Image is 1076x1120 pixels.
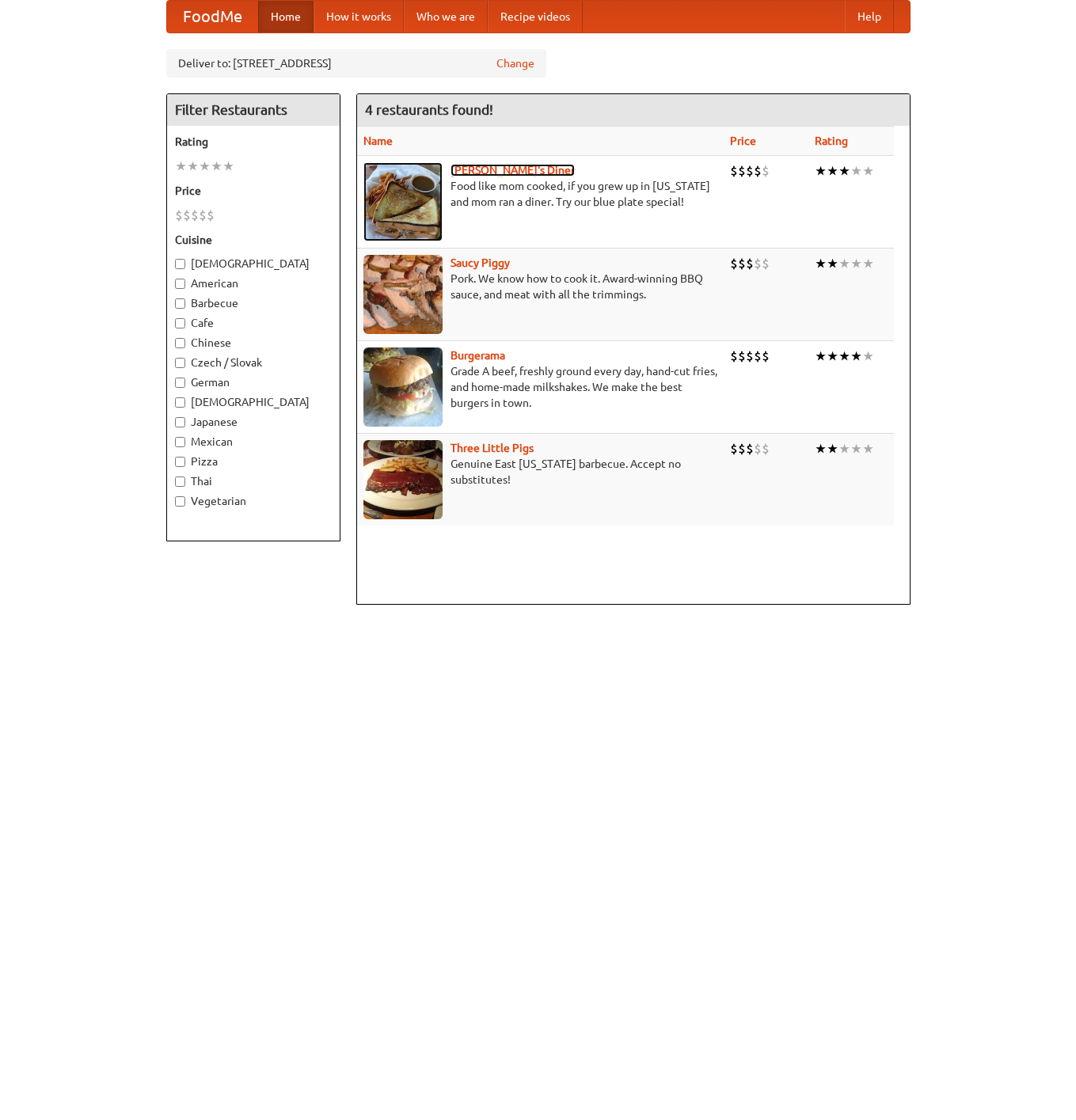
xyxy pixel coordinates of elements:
[730,347,738,365] li: $
[850,255,862,272] li: ★
[451,164,575,177] a: [PERSON_NAME]'s Diner
[175,134,332,150] h5: Rating
[730,162,738,180] li: $
[838,347,850,365] li: ★
[183,207,191,224] li: $
[175,394,332,410] label: [DEMOGRAPHIC_DATA]
[754,440,762,457] li: $
[363,178,717,210] p: Food like mom cooked, if you grew up in [US_STATE] and mom ran a diner. Try our blue plate special!
[175,207,183,224] li: $
[838,255,850,272] li: ★
[730,440,738,457] li: $
[762,347,770,365] li: $
[451,349,505,362] a: Burgerama
[746,255,754,272] li: $
[175,397,185,408] input: [DEMOGRAPHIC_DATA]
[175,496,185,507] input: Vegetarian
[404,1,488,32] a: Who we are
[754,255,762,272] li: $
[754,162,762,180] li: $
[363,271,717,302] p: Pork. We know how to cook it. Award-winning BBQ sauce, and meat with all the trimmings.
[496,55,534,71] a: Change
[363,363,717,411] p: Grade A beef, freshly ground every day, hand-cut fries, and home-made milkshakes. We make the bes...
[363,135,393,147] a: Name
[175,493,332,509] label: Vegetarian
[746,162,754,180] li: $
[166,49,546,78] div: Deliver to: [STREET_ADDRESS]
[175,434,332,450] label: Mexican
[862,440,874,457] li: ★
[175,259,185,269] input: [DEMOGRAPHIC_DATA]
[738,162,746,180] li: $
[762,440,770,457] li: $
[488,1,583,32] a: Recipe videos
[738,255,746,272] li: $
[762,255,770,272] li: $
[175,374,332,390] label: German
[363,440,443,519] img: littlepigs.jpg
[850,347,862,365] li: ★
[815,162,827,180] li: ★
[827,162,838,180] li: ★
[451,256,510,269] b: Saucy Piggy
[762,162,770,180] li: $
[862,255,874,272] li: ★
[175,279,185,289] input: American
[175,315,332,331] label: Cafe
[730,135,756,147] a: Price
[175,295,332,311] label: Barbecue
[175,183,332,199] h5: Price
[167,1,258,32] a: FoodMe
[175,414,332,430] label: Japanese
[738,440,746,457] li: $
[199,158,211,175] li: ★
[746,440,754,457] li: $
[827,440,838,457] li: ★
[815,347,827,365] li: ★
[187,158,199,175] li: ★
[815,135,848,147] a: Rating
[175,358,185,368] input: Czech / Slovak
[827,255,838,272] li: ★
[175,378,185,388] input: German
[222,158,234,175] li: ★
[363,162,443,241] img: sallys.jpg
[175,355,332,370] label: Czech / Slovak
[815,440,827,457] li: ★
[207,207,215,224] li: $
[314,1,404,32] a: How it works
[365,102,493,117] ng-pluralize: 4 restaurants found!
[175,457,185,467] input: Pizza
[175,417,185,427] input: Japanese
[850,440,862,457] li: ★
[175,454,332,469] label: Pizza
[175,256,332,271] label: [DEMOGRAPHIC_DATA]
[258,1,314,32] a: Home
[363,347,443,427] img: burgerama.jpg
[451,442,534,454] a: Three Little Pigs
[845,1,894,32] a: Help
[754,347,762,365] li: $
[167,94,340,126] h4: Filter Restaurants
[838,162,850,180] li: ★
[199,207,207,224] li: $
[175,158,187,175] li: ★
[746,347,754,365] li: $
[862,162,874,180] li: ★
[175,275,332,291] label: American
[175,437,185,447] input: Mexican
[175,473,332,489] label: Thai
[191,207,199,224] li: $
[738,347,746,365] li: $
[175,476,185,487] input: Thai
[363,255,443,334] img: saucy.jpg
[850,162,862,180] li: ★
[363,456,717,488] p: Genuine East [US_STATE] barbecue. Accept no substitutes!
[175,318,185,328] input: Cafe
[175,232,332,248] h5: Cuisine
[838,440,850,457] li: ★
[730,255,738,272] li: $
[175,338,185,348] input: Chinese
